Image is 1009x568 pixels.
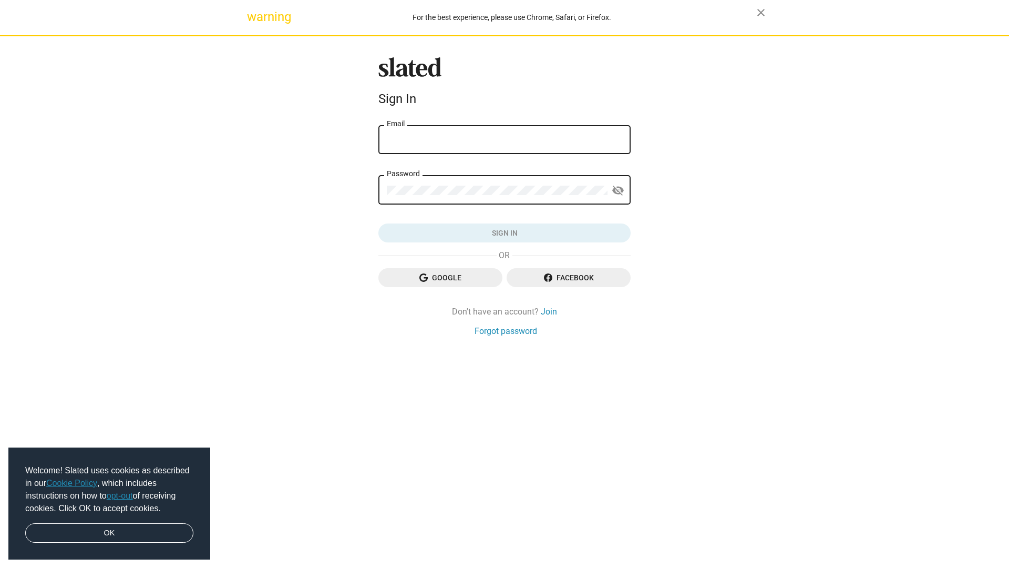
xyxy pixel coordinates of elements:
button: Google [378,268,502,287]
button: Show password [608,180,629,201]
div: For the best experience, please use Chrome, Safari, or Firefox. [267,11,757,25]
mat-icon: warning [247,11,260,23]
a: Join [541,306,557,317]
div: Don't have an account? [378,306,631,317]
mat-icon: close [755,6,767,19]
span: Google [387,268,494,287]
a: Cookie Policy [46,479,97,488]
sl-branding: Sign In [378,57,631,111]
div: cookieconsent [8,448,210,560]
button: Facebook [507,268,631,287]
span: Facebook [515,268,622,287]
a: dismiss cookie message [25,523,193,543]
span: Welcome! Slated uses cookies as described in our , which includes instructions on how to of recei... [25,464,193,515]
div: Sign In [378,92,631,106]
mat-icon: visibility_off [612,182,624,199]
a: opt-out [107,491,133,500]
a: Forgot password [475,326,537,337]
